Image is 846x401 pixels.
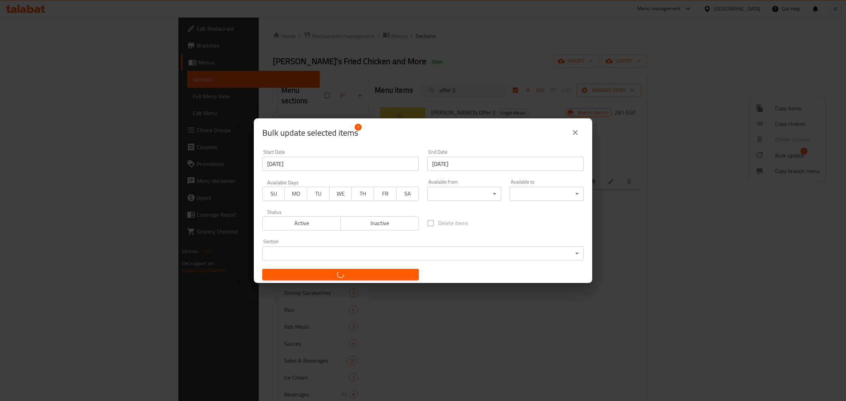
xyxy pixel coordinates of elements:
span: WE [332,189,349,199]
div: ​ [510,187,584,201]
button: Inactive [341,216,419,230]
span: MO [288,189,304,199]
span: TU [310,189,327,199]
button: MO [284,187,307,201]
button: TH [351,187,374,201]
span: FR [377,189,393,199]
span: 1 [355,124,362,131]
span: Active [265,218,338,228]
button: WE [329,187,352,201]
span: SA [399,189,416,199]
button: TU [307,187,330,201]
span: Inactive [344,218,416,228]
div: ​ [262,246,584,260]
button: SA [396,187,419,201]
span: Delete items [438,219,468,227]
button: close [567,124,584,141]
span: TH [355,189,371,199]
div: ​ [427,187,501,201]
span: SU [265,189,282,199]
span: Selected items count [262,127,358,138]
button: FR [374,187,396,201]
button: Active [262,216,341,230]
button: SU [262,187,285,201]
